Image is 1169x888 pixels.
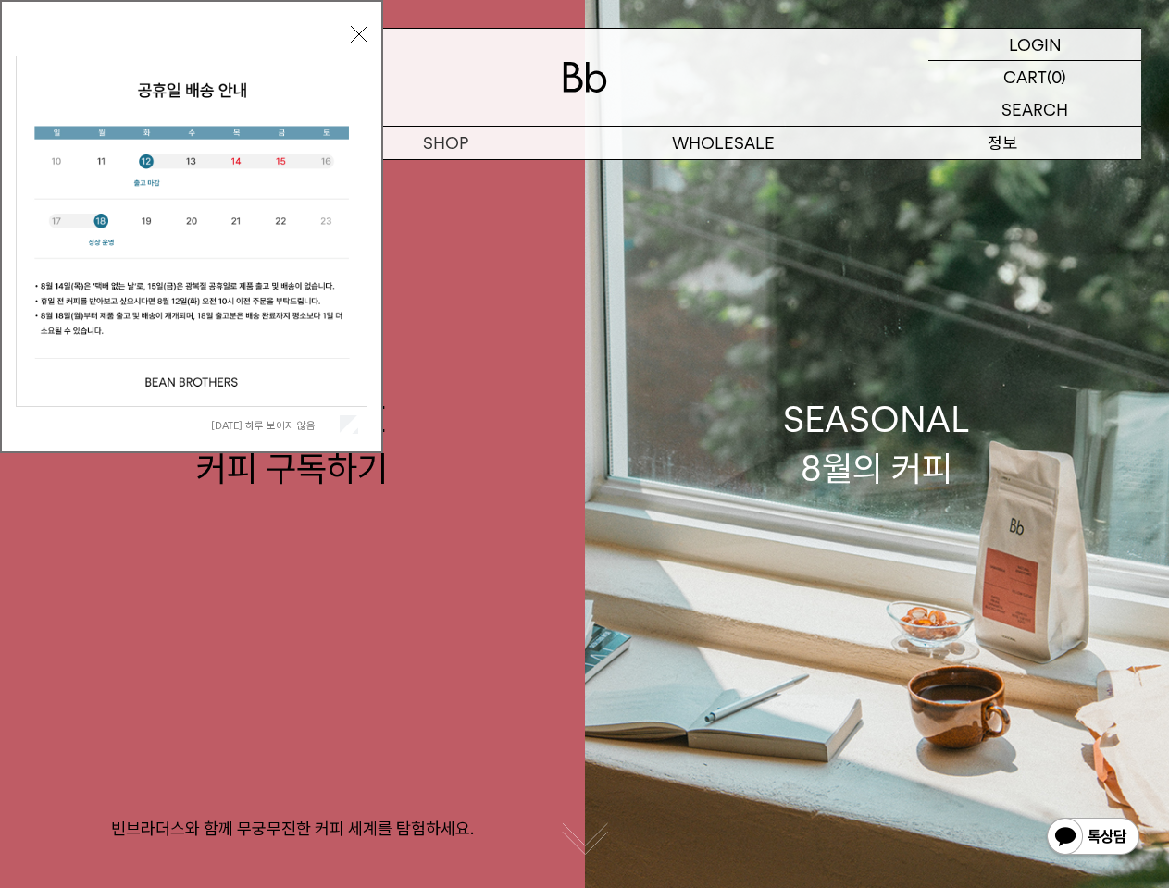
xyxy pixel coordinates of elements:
a: SHOP [306,127,585,159]
button: 닫기 [351,26,367,43]
p: (0) [1047,61,1066,92]
p: WHOLESALE [585,127,864,159]
p: CART [1003,61,1047,92]
a: LOGIN [928,29,1141,61]
p: LOGIN [1009,29,1062,60]
img: 카카오톡 채널 1:1 채팅 버튼 [1045,816,1141,860]
a: CART (0) [928,61,1141,93]
label: [DATE] 하루 보이지 않음 [211,419,336,432]
div: SEASONAL 8월의 커피 [783,395,970,493]
img: cb63d4bbb2e6550c365f227fdc69b27f_113810.jpg [17,56,367,406]
p: 정보 [863,127,1141,159]
img: 로고 [563,62,607,92]
p: SEARCH [1001,93,1068,126]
